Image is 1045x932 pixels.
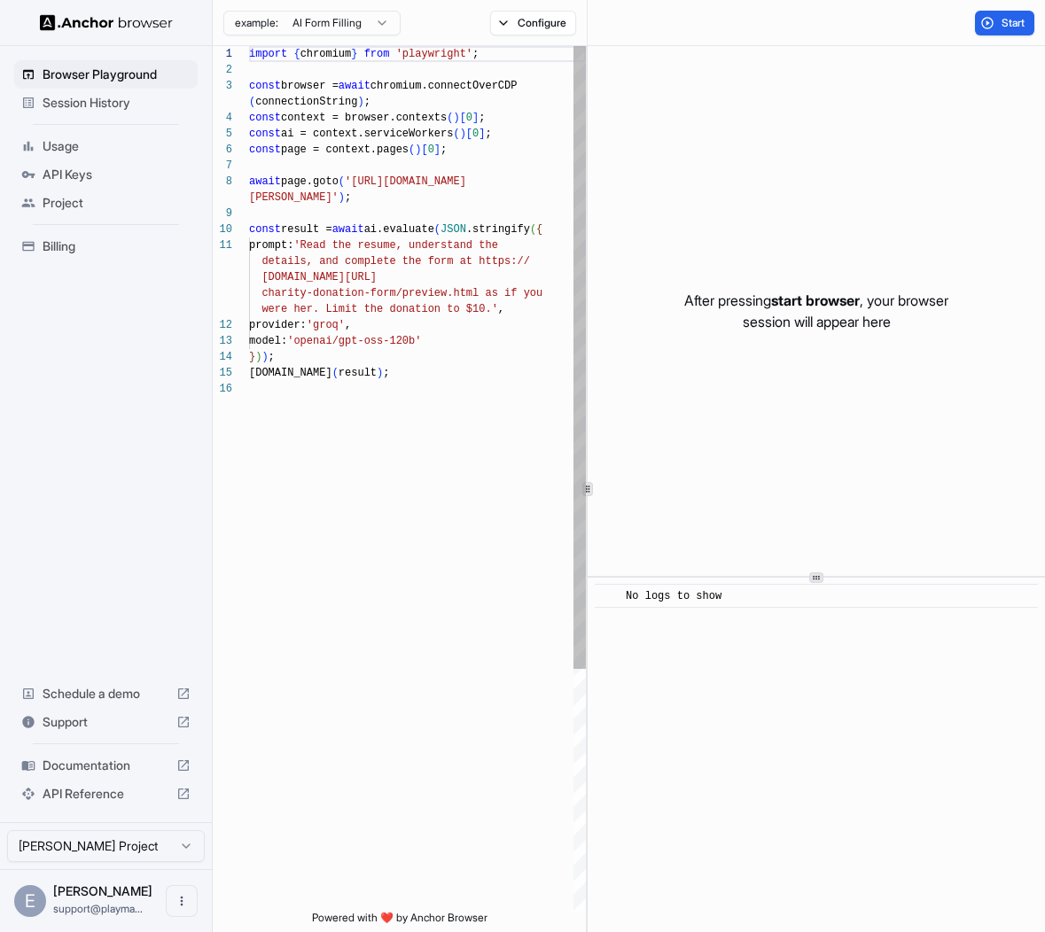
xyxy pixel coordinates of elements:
div: 1 [213,46,232,62]
div: 15 [213,365,232,381]
span: charity-donation-form/preview.html as if you [261,287,542,299]
span: provider: [249,319,307,331]
span: ] [434,144,441,156]
span: ; [441,144,447,156]
span: Browser Playground [43,66,191,83]
div: Documentation [14,751,198,780]
button: Open menu [166,885,198,917]
div: 2 [213,62,232,78]
div: 4 [213,110,232,126]
span: connectionString [255,96,357,108]
span: await [249,175,281,188]
span: ; [485,128,491,140]
span: .stringify [466,223,530,236]
div: 7 [213,158,232,174]
span: ( [339,175,345,188]
span: await [339,80,370,92]
div: 12 [213,317,232,333]
span: result [339,367,377,379]
span: [ [466,128,472,140]
span: ) [255,351,261,363]
span: 'groq' [307,319,345,331]
span: ) [357,96,363,108]
span: Schedule a demo [43,685,169,703]
span: const [249,80,281,92]
span: from [364,48,390,60]
span: page.goto [281,175,339,188]
span: API Keys [43,166,191,183]
span: start browser [771,291,860,309]
span: ) [460,128,466,140]
div: Support [14,708,198,736]
div: API Reference [14,780,198,808]
span: ( [249,96,255,108]
span: ] [472,112,479,124]
div: 6 [213,142,232,158]
span: Session History [43,94,191,112]
div: 10 [213,221,232,237]
span: ( [332,367,339,379]
span: ) [415,144,421,156]
span: API Reference [43,785,169,803]
span: 0 [428,144,434,156]
span: ai = context.serviceWorkers [281,128,453,140]
button: Configure [490,11,576,35]
div: Schedule a demo [14,680,198,708]
span: ​ [604,587,612,605]
span: const [249,112,281,124]
div: 3 [213,78,232,94]
div: API Keys [14,160,198,189]
span: ; [472,48,479,60]
span: [PERSON_NAME]' [249,191,339,204]
span: details, and complete the form at https:// [261,255,529,268]
span: example: [235,16,278,30]
span: prompt: [249,239,293,252]
div: 9 [213,206,232,221]
span: [ [460,112,466,124]
span: 'openai/gpt-oss-120b' [287,335,421,347]
span: context = browser.contexts [281,112,447,124]
span: await [332,223,364,236]
div: 14 [213,349,232,365]
span: ai.evaluate [364,223,434,236]
div: 5 [213,126,232,142]
button: Start [975,11,1034,35]
span: JSON [441,223,466,236]
span: No logs to show [626,590,721,602]
span: Project [43,194,191,212]
p: After pressing , your browser session will appear here [684,290,948,332]
span: [DOMAIN_NAME][URL] [261,271,377,283]
span: ; [383,367,389,379]
div: Session History [14,89,198,117]
span: ) [339,191,345,204]
div: 8 [213,174,232,190]
span: { [293,48,300,60]
span: ( [409,144,415,156]
span: 0 [472,128,479,140]
span: } [249,351,255,363]
div: Billing [14,232,198,260]
div: Project [14,189,198,217]
span: Usage [43,137,191,155]
span: 'playwright' [396,48,472,60]
span: '[URL][DOMAIN_NAME] [345,175,466,188]
span: model: [249,335,287,347]
span: were her. Limit the donation to $10.' [261,303,497,315]
span: , [498,303,504,315]
div: Browser Playground [14,60,198,89]
span: [ [421,144,427,156]
span: browser = [281,80,339,92]
span: Start [1002,16,1026,30]
span: const [249,223,281,236]
div: 11 [213,237,232,253]
span: Support [43,713,169,731]
span: ( [447,112,453,124]
span: } [351,48,357,60]
span: page = context.pages [281,144,409,156]
span: ] [479,128,485,140]
span: { [536,223,542,236]
span: ( [453,128,459,140]
span: 'Read the resume, understand the [293,239,497,252]
span: ( [530,223,536,236]
span: const [249,144,281,156]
